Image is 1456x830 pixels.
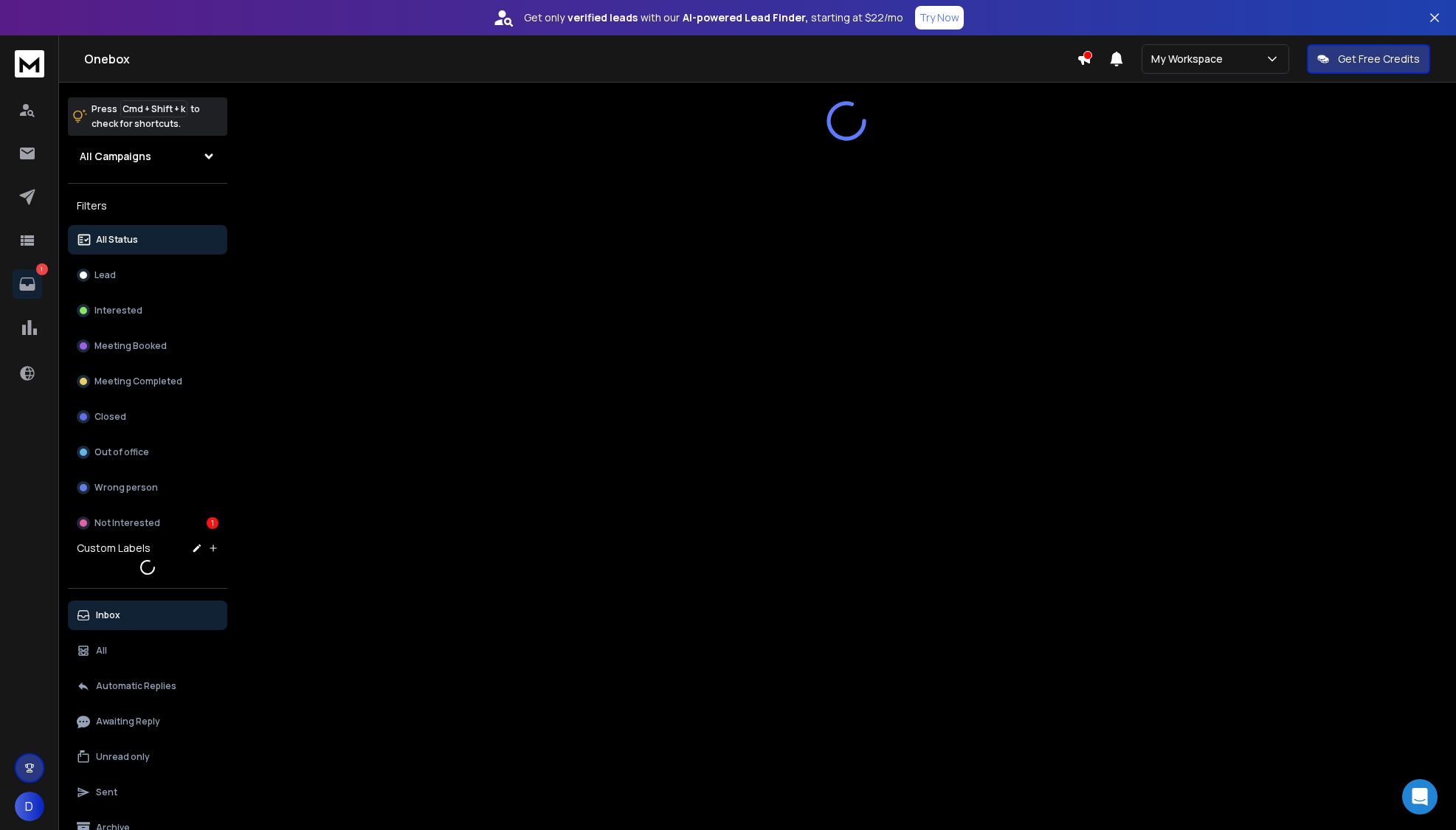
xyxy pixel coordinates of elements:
[68,225,227,255] button: All Status
[80,149,151,164] h1: All Campaigns
[68,742,227,772] button: Unread only
[68,402,227,432] button: Closed
[96,645,107,657] p: All
[96,680,176,692] p: Automatic Replies
[94,305,142,317] p: Interested
[94,340,167,352] p: Meeting Booked
[96,609,120,621] p: Inbox
[36,263,48,275] p: 1
[68,296,227,325] button: Interested
[68,671,227,701] button: Automatic Replies
[68,508,227,538] button: Not Interested1
[207,517,218,529] div: 1
[15,50,44,77] img: logo
[15,792,44,821] button: D
[68,778,227,807] button: Sent
[92,102,200,131] p: Press to check for shortcuts.
[915,6,964,30] button: Try Now
[1151,52,1229,66] p: My Workspace
[920,10,959,25] p: Try Now
[84,50,1077,68] h1: Onebox
[683,10,808,25] strong: AI-powered Lead Finder,
[68,707,227,736] button: Awaiting Reply
[1402,779,1438,815] div: Open Intercom Messenger
[13,269,42,299] a: 1
[94,446,149,458] p: Out of office
[96,234,138,246] p: All Status
[96,751,150,763] p: Unread only
[94,517,160,529] p: Not Interested
[567,10,638,25] strong: verified leads
[96,786,117,798] p: Sent
[96,716,160,727] p: Awaiting Reply
[68,473,227,502] button: Wrong person
[68,196,227,216] h3: Filters
[68,367,227,396] button: Meeting Completed
[68,331,227,361] button: Meeting Booked
[524,10,903,25] p: Get only with our starting at $22/mo
[94,376,182,387] p: Meeting Completed
[94,269,116,281] p: Lead
[1338,52,1420,66] p: Get Free Credits
[1307,44,1430,74] button: Get Free Credits
[68,438,227,467] button: Out of office
[77,541,151,556] h3: Custom Labels
[68,636,227,665] button: All
[94,411,126,423] p: Closed
[68,601,227,630] button: Inbox
[68,142,227,171] button: All Campaigns
[120,100,187,117] span: Cmd + Shift + k
[94,482,158,494] p: Wrong person
[68,260,227,290] button: Lead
